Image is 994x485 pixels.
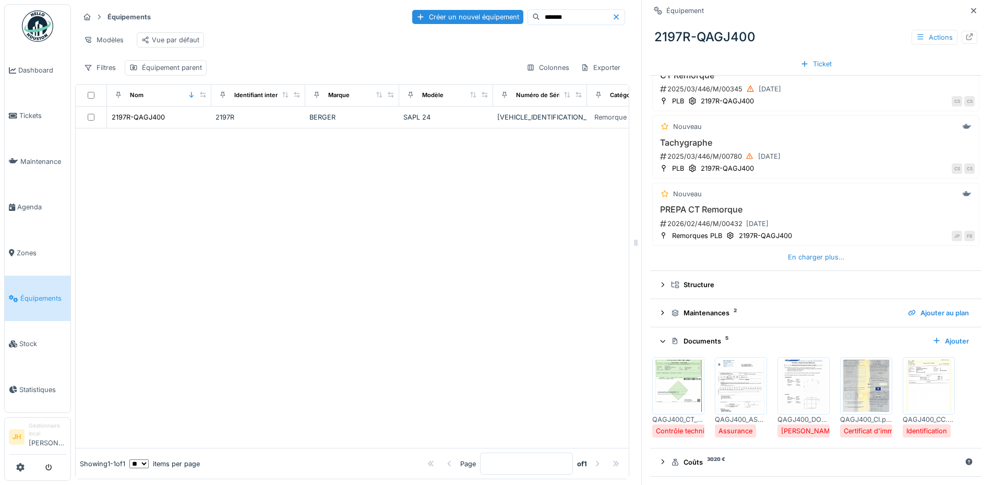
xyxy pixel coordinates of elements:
strong: Équipements [103,12,155,22]
span: Maintenance [20,157,66,167]
div: 2197R-QAGJ400 [701,96,754,106]
div: 2026/02/446/M/00432 [659,217,975,230]
div: Remorque [594,112,627,122]
strong: of 1 [577,459,587,469]
div: FB [964,231,975,241]
summary: Maintenances2Ajouter au plan [654,303,977,323]
a: Agenda [5,184,70,230]
div: Marque [328,91,350,100]
div: Modèle [422,91,444,100]
a: Dashboard [5,48,70,93]
div: QAGJ400_CT_[DATE].pdf [652,415,704,424]
div: En charger plus… [784,250,848,264]
a: Maintenance [5,139,70,184]
img: Badge_color-CXgf-gQk.svg [22,10,53,42]
div: Maintenances [671,308,900,318]
div: Créer un nouvel équipement [412,10,523,24]
div: Gestionnaire local [29,422,66,438]
div: Équipement parent [142,63,202,73]
div: CS [952,163,962,174]
span: Dashboard [18,65,66,75]
div: Équipement [666,6,704,16]
li: [PERSON_NAME] [29,422,66,452]
img: 0caktpxzytgla5t7ngoor257cgdf [905,360,952,412]
span: Équipements [20,293,66,303]
div: CS [952,96,962,107]
li: JH [9,429,25,445]
div: 2197R-QAGJ400 [739,231,792,241]
div: BERGER [309,112,395,122]
div: Certificat d'immatriculation [844,426,928,436]
a: JH Gestionnaire local[PERSON_NAME] [9,422,66,455]
span: Agenda [17,202,66,212]
div: 2197R-QAGJ400 [112,112,165,122]
div: Nouveau [673,189,702,199]
h3: PREPA CT Remorque [657,205,975,215]
a: Statistiques [5,367,70,412]
div: Filtres [79,60,121,75]
a: Stock [5,321,70,366]
div: JP [952,231,962,241]
div: Catégories d'équipement [610,91,682,100]
span: Stock [19,339,66,349]
div: QAGJ400_CC.pdf [903,415,955,424]
div: Identifiant interne [234,91,285,100]
span: Statistiques [19,385,66,395]
div: SAPL 24 [403,112,489,122]
div: Page [460,459,476,469]
div: Contrôle technique [656,426,716,436]
div: CS [964,163,975,174]
summary: Structure [654,275,977,294]
a: Zones [5,230,70,276]
div: Ajouter au plan [904,306,973,320]
div: [PERSON_NAME] [781,426,837,436]
div: Coûts [671,457,961,467]
div: PLB [672,163,684,173]
div: [DATE] [758,151,781,161]
div: Nouveau [673,122,702,132]
div: Modèles [79,32,128,48]
div: Colonnes [522,60,574,75]
div: Documents [671,336,924,346]
div: Ticket [796,57,836,71]
div: Nom [130,91,143,100]
div: 2197R-QAGJ400 [701,163,754,173]
div: Numéro de Série [516,91,564,100]
div: Remorques PLB [672,231,722,241]
img: qoay27c59sznflqca6nxz2ltg4x5 [655,360,702,412]
summary: Documents5Ajouter [654,332,977,351]
div: QAGJ400_DOC PIQUET.pdf [777,415,830,424]
div: Actions [912,30,957,45]
div: Ajouter [928,334,973,348]
div: Vue par défaut [141,35,199,45]
a: Tickets [5,93,70,138]
div: QAGJ400_CI.pdf [840,415,892,424]
div: 2025/03/446/M/00780 [659,150,975,163]
div: Assurance [718,426,752,436]
div: items per page [129,459,200,469]
div: 2197R-QAGJ400 [650,23,981,51]
img: 5p7hpjyw8njqt21gzo5chwf8jhcq [780,360,827,412]
img: 9ojahzj9zblamd5h8w7v74uefg5a [717,360,764,412]
div: CS [964,96,975,107]
div: Identification [906,426,947,436]
div: Showing 1 - 1 of 1 [80,459,125,469]
div: 2025/03/446/M/00345 [659,82,975,96]
span: Tickets [19,111,66,121]
h3: Tachygraphe [657,138,975,148]
div: [DATE] [746,219,769,229]
div: QAGJ400_ASSURANCE_[DATE].pdf [715,415,767,424]
a: Équipements [5,276,70,321]
span: Zones [17,248,66,258]
summary: Coûts3020 € [654,453,977,472]
div: Exporter [576,60,625,75]
div: [DATE] [759,84,781,94]
div: Structure [671,280,969,290]
div: 2197R [215,112,301,122]
div: PLB [672,96,684,106]
div: [VEHICLE_IDENTIFICATION_NUMBER] [497,112,583,122]
img: ewiycfhn3jpyivnxxa480iawtkzp [843,360,890,412]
